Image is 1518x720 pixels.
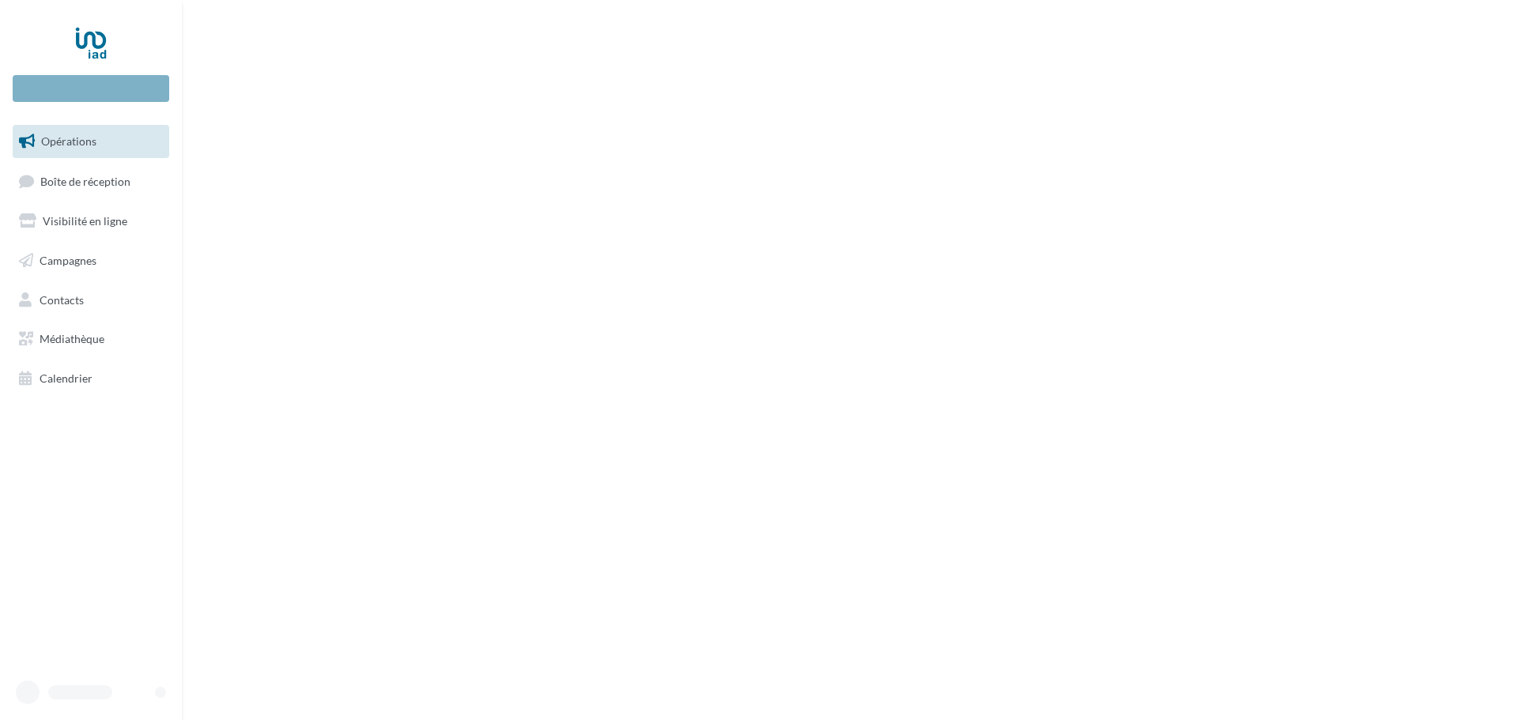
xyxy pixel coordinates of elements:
[40,332,104,345] span: Médiathèque
[9,244,172,277] a: Campagnes
[9,284,172,317] a: Contacts
[9,205,172,238] a: Visibilité en ligne
[9,164,172,198] a: Boîte de réception
[40,371,93,385] span: Calendrier
[40,292,84,306] span: Contacts
[43,214,127,228] span: Visibilité en ligne
[40,254,96,267] span: Campagnes
[9,125,172,158] a: Opérations
[9,322,172,356] a: Médiathèque
[13,75,169,102] div: Nouvelle campagne
[9,362,172,395] a: Calendrier
[40,174,130,187] span: Boîte de réception
[41,134,96,148] span: Opérations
